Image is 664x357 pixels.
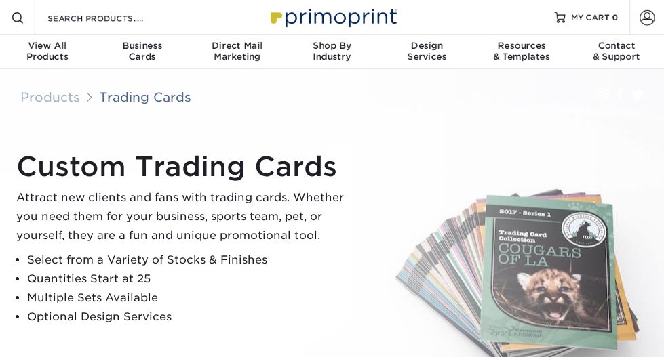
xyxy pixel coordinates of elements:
div: & Support [569,41,664,62]
p: Attract new clients and fans with trading cards. Whether you need them for your business, sports ... [16,188,355,245]
h1: Custom Trading Cards [16,150,355,183]
a: Direct MailMarketing [190,35,285,70]
img: Primoprint [265,2,400,31]
span: Business [95,41,190,51]
li: Quantities Start at 25 [27,270,355,289]
span: MY CART [571,12,610,23]
div: Services [379,41,474,62]
div: Industry [285,41,380,62]
a: Products [20,89,80,104]
div: Marketing [190,41,285,62]
span: Direct Mail [190,41,285,51]
span: 0 [612,12,619,22]
span: Resources [474,41,569,51]
span: Shop By [285,41,380,51]
li: Select from a Variety of Stocks & Finishes [27,251,355,270]
li: Optional Design Services [27,308,355,327]
a: Shop ByIndustry [285,35,380,70]
span: Contact [569,41,664,51]
a: BusinessCards [95,35,190,70]
a: Contact& Support [569,35,664,70]
a: DesignServices [379,35,474,70]
span: Design [379,41,474,51]
input: SEARCH PRODUCTS..... [46,9,178,26]
div: Cards [95,41,190,62]
a: Resources& Templates [474,35,569,70]
a: Trading Cards [99,89,191,104]
div: & Templates [474,41,569,62]
li: Multiple Sets Available [27,289,355,308]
